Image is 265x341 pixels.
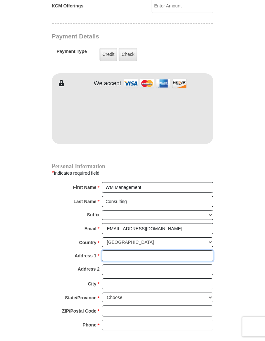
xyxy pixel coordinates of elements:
[88,279,96,288] strong: City
[65,293,96,302] strong: State/Province
[84,224,96,233] strong: Email
[123,77,187,90] img: credit cards accepted
[57,49,87,57] h5: Payment Type
[94,80,121,87] h4: We accept
[74,197,97,206] strong: Last Name
[75,251,97,260] strong: Address 1
[100,48,117,61] label: Credit
[62,306,97,315] strong: ZIP/Postal Code
[87,210,100,219] strong: Suffix
[52,3,83,9] label: KCM Offerings
[52,164,213,169] h4: Personal Information
[52,169,213,177] div: Indicates required field
[83,320,97,329] strong: Phone
[79,238,97,247] strong: Country
[52,33,217,40] h3: Payment Details
[119,48,137,61] label: Check
[78,264,100,274] strong: Address 2
[73,183,96,192] strong: First Name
